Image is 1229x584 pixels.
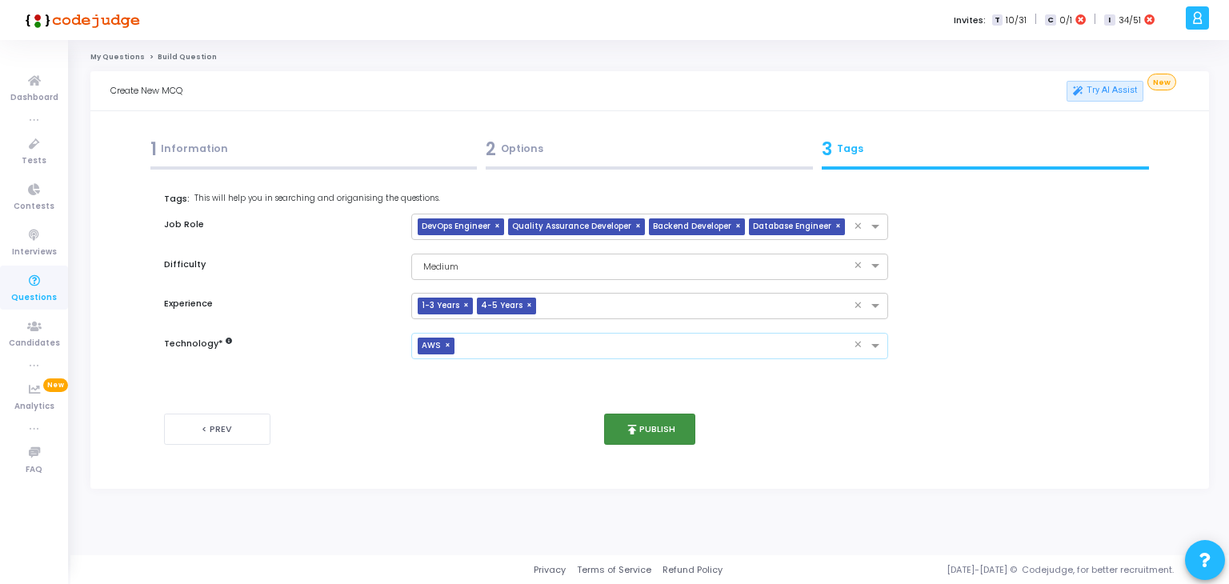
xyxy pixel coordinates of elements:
[90,52,1209,62] nav: breadcrumb
[818,131,1154,174] a: 3Tags
[14,400,54,414] span: Analytics
[9,337,60,350] span: Candidates
[10,91,58,105] span: Dashboard
[158,52,217,62] span: Build Question
[164,219,394,230] h6: Job Role
[90,52,145,62] a: My Questions
[663,563,723,577] a: Refund Policy
[604,414,696,445] button: publishPublish
[110,71,650,110] div: Create New MCQ
[164,298,394,309] h6: Experience
[625,422,639,437] i: publish
[854,298,867,314] span: Clear all
[164,192,1115,206] label: Tags:
[20,4,140,36] img: logo
[1045,14,1055,26] span: C
[1035,11,1037,28] span: |
[649,218,735,235] span: Backend Developer
[420,260,458,273] span: Medium
[749,218,835,235] span: Database Engineer
[1094,11,1096,28] span: |
[164,414,270,445] button: < Prev
[164,338,394,349] h6: Technology
[418,218,494,235] span: DevOps Engineer
[164,259,394,270] h6: Difficulty
[992,14,1003,26] span: T
[1119,14,1141,27] span: 34/51
[1104,14,1115,26] span: I
[635,218,645,235] span: ×
[477,298,526,314] span: 4-5 Years
[14,200,54,214] span: Contests
[854,338,867,354] span: Clear all
[486,136,813,162] div: Options
[822,136,832,162] span: 3
[508,218,635,235] span: Quality Assurance Developer
[577,563,651,577] a: Terms of Service
[146,131,482,174] a: 1Information
[822,136,1149,162] div: Tags
[22,154,46,168] span: Tests
[1059,14,1072,27] span: 0/1
[418,298,463,314] span: 1-3 Years
[150,136,157,162] span: 1
[418,338,445,354] span: AWS
[494,218,504,235] span: ×
[11,291,57,305] span: Questions
[1067,81,1143,102] a: Try AI Assist
[954,14,986,27] label: Invites:
[445,338,454,354] span: ×
[486,136,496,162] span: 2
[43,378,68,392] span: New
[482,131,818,174] a: 2Options
[12,246,57,259] span: Interviews
[835,218,845,235] span: ×
[26,463,42,477] span: FAQ
[150,136,478,162] div: Information
[194,193,440,205] span: This will help you in searching and origanising the questions.
[526,298,536,314] span: ×
[854,258,867,274] span: Clear all
[723,563,1209,577] div: [DATE]-[DATE] © Codejudge, for better recruitment.
[1147,74,1175,90] span: New
[735,218,745,235] span: ×
[463,298,473,314] span: ×
[854,219,867,235] span: Clear all
[534,563,566,577] a: Privacy
[1006,14,1027,27] span: 10/31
